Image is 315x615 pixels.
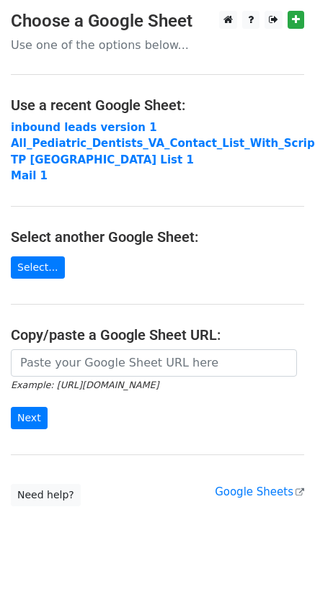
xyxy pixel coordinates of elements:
[11,326,304,344] h4: Copy/paste a Google Sheet URL:
[11,349,297,377] input: Paste your Google Sheet URL here
[11,11,304,32] h3: Choose a Google Sheet
[11,37,304,53] p: Use one of the options below...
[11,407,48,429] input: Next
[11,96,304,114] h4: Use a recent Google Sheet:
[11,153,194,166] a: TP [GEOGRAPHIC_DATA] List 1
[11,380,159,390] small: Example: [URL][DOMAIN_NAME]
[11,256,65,279] a: Select...
[11,228,304,246] h4: Select another Google Sheet:
[11,121,157,134] a: inbound leads version 1
[11,484,81,506] a: Need help?
[11,169,48,182] a: Mail 1
[215,485,304,498] a: Google Sheets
